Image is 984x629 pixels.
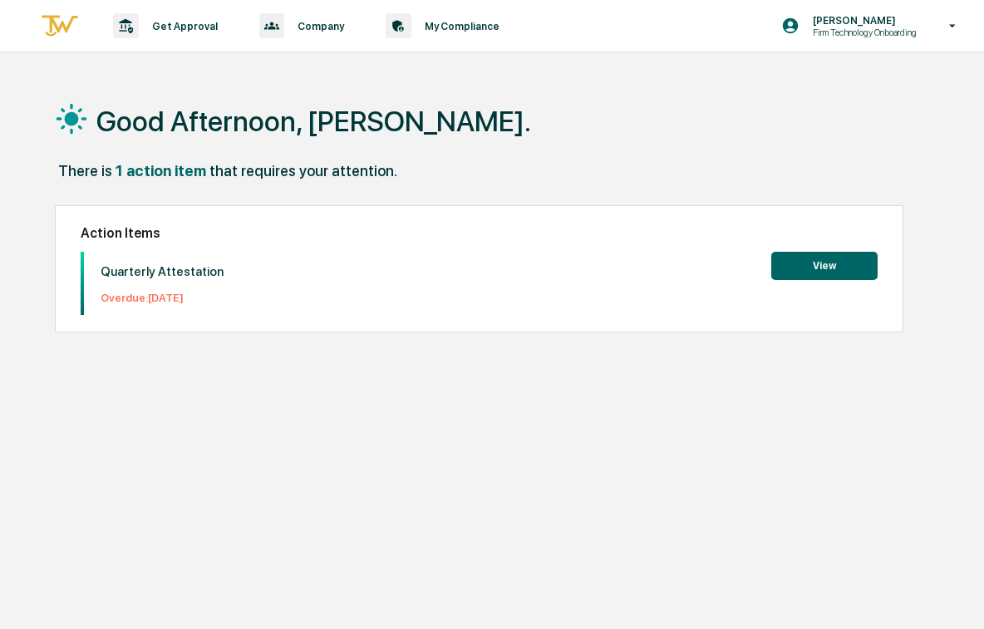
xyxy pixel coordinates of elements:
[209,162,397,179] div: that requires your attention.
[771,252,878,280] button: View
[799,27,925,38] p: Firm Technology Onboarding
[139,20,226,32] p: Get Approval
[96,105,531,138] h1: Good Afternoon, [PERSON_NAME].
[40,12,80,40] img: logo
[284,20,352,32] p: Company
[771,257,878,273] a: View
[799,14,925,27] p: [PERSON_NAME]
[81,225,878,241] h2: Action Items
[411,20,508,32] p: My Compliance
[58,162,112,179] div: There is
[101,292,224,304] p: Overdue: [DATE]
[116,162,206,179] div: 1 action item
[101,264,224,279] p: Quarterly Attestation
